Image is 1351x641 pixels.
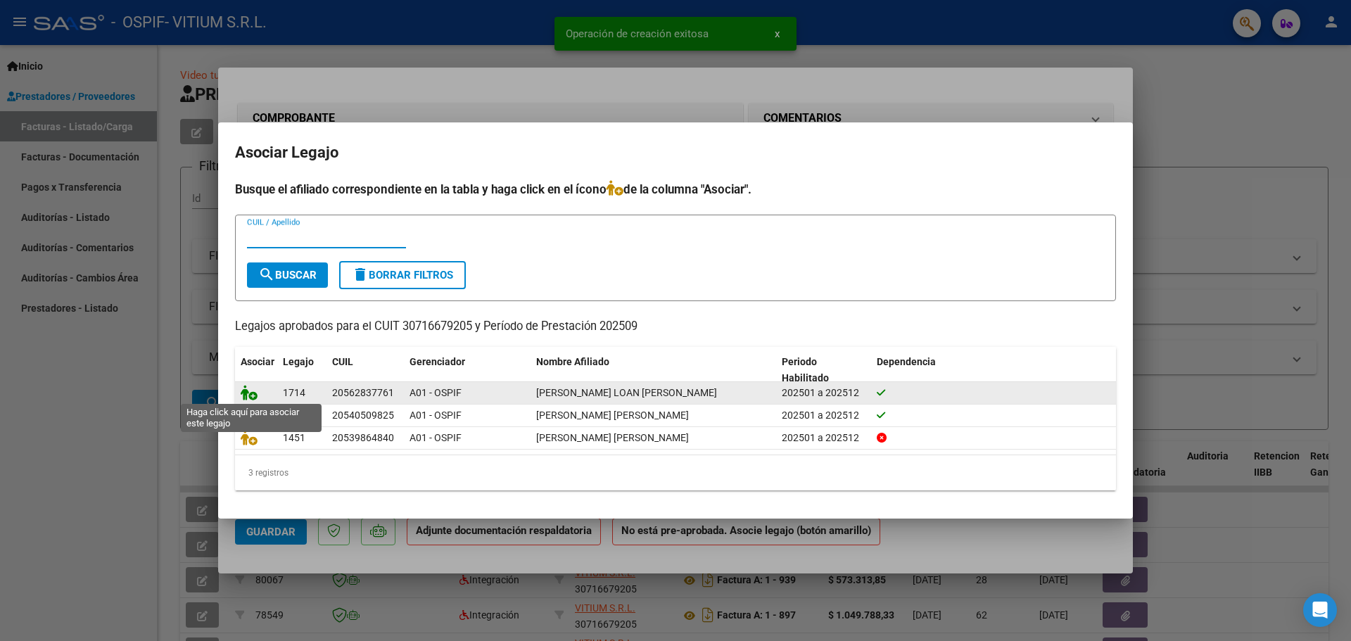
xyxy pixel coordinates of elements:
span: Asociar [241,356,274,367]
h2: Asociar Legajo [235,139,1116,166]
button: Borrar Filtros [339,261,466,289]
span: DE AMELLER ALEX MISAEL [536,410,689,421]
span: Legajo [283,356,314,367]
span: 1502 [283,410,305,421]
span: Periodo Habilitado [782,356,829,383]
span: CUIL [332,356,353,367]
mat-icon: delete [352,266,369,283]
span: DOMINGUEZ BENJAMIN TOBIAS [536,432,689,443]
span: GONZALEZ LEDESMA LOAN NAHUEL [536,387,717,398]
span: Buscar [258,269,317,281]
span: A01 - OSPIF [410,432,462,443]
div: Open Intercom Messenger [1303,593,1337,627]
span: Gerenciador [410,356,465,367]
div: 202501 a 202512 [782,407,865,424]
span: 1714 [283,387,305,398]
div: 20539864840 [332,430,394,446]
span: 1451 [283,432,305,443]
span: Nombre Afiliado [536,356,609,367]
div: 202501 a 202512 [782,430,865,446]
datatable-header-cell: Gerenciador [404,347,531,393]
button: Buscar [247,262,328,288]
datatable-header-cell: CUIL [326,347,404,393]
span: A01 - OSPIF [410,387,462,398]
div: 3 registros [235,455,1116,490]
datatable-header-cell: Legajo [277,347,326,393]
datatable-header-cell: Periodo Habilitado [776,347,871,393]
span: Dependencia [877,356,936,367]
span: A01 - OSPIF [410,410,462,421]
datatable-header-cell: Dependencia [871,347,1117,393]
h4: Busque el afiliado correspondiente en la tabla y haga click en el ícono de la columna "Asociar". [235,180,1116,198]
span: Borrar Filtros [352,269,453,281]
datatable-header-cell: Nombre Afiliado [531,347,776,393]
div: 202501 a 202512 [782,385,865,401]
p: Legajos aprobados para el CUIT 30716679205 y Período de Prestación 202509 [235,318,1116,336]
div: 20540509825 [332,407,394,424]
mat-icon: search [258,266,275,283]
div: 20562837761 [332,385,394,401]
datatable-header-cell: Asociar [235,347,277,393]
